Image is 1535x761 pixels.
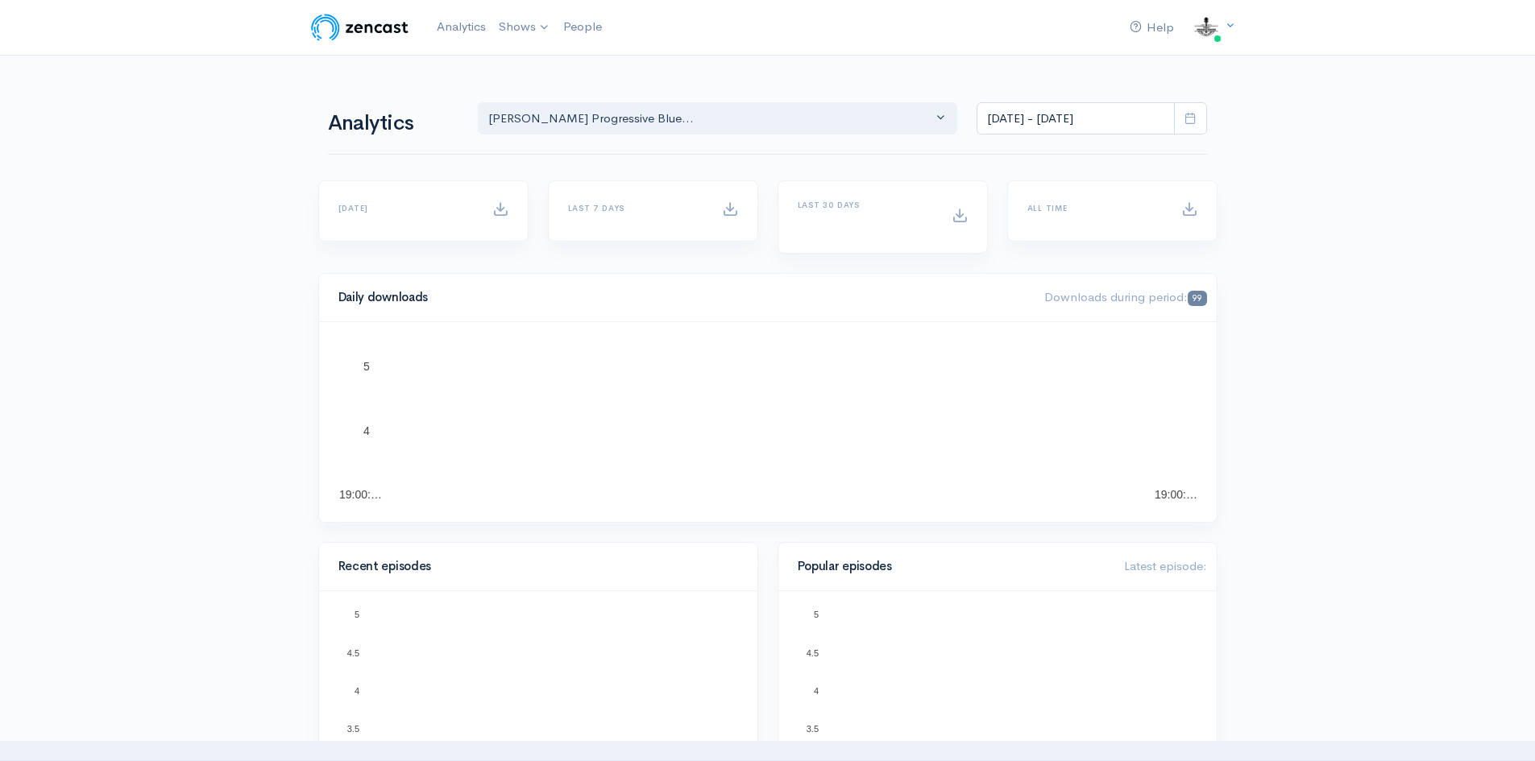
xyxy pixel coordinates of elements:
h4: Recent episodes [338,560,728,573]
span: 99 [1188,291,1206,306]
text: 5 [354,610,359,619]
text: 4.5 [806,647,818,657]
a: Shows [492,10,557,45]
button: T Shaw's Progressive Blue... [478,102,958,135]
a: People [557,10,608,44]
text: 3.5 [346,724,359,734]
img: ... [1190,11,1222,43]
a: Analytics [430,10,492,44]
text: 19:00:… [339,488,382,501]
h6: [DATE] [338,204,473,213]
text: 4.5 [346,647,359,657]
h4: Popular episodes [798,560,1105,573]
span: Latest episode: [1124,558,1207,573]
input: analytics date range selector [977,102,1175,135]
a: Help [1123,10,1180,45]
iframe: gist-messenger-bubble-iframe [1480,706,1519,745]
h6: All time [1027,204,1162,213]
div: [PERSON_NAME] Progressive Blue... [488,110,933,128]
text: 4 [363,424,370,437]
h6: Last 7 days [568,204,703,213]
text: 4 [354,686,359,696]
text: 3.5 [806,724,818,734]
text: 5 [363,360,370,373]
text: 19:00:… [1155,488,1197,501]
svg: A chart. [338,341,1197,503]
img: ZenCast Logo [309,11,411,43]
span: Downloads during period: [1044,289,1206,304]
h1: Analytics [328,112,458,135]
h4: Daily downloads [338,291,1026,304]
text: 5 [813,610,818,619]
text: 4 [813,686,818,696]
h6: Last 30 days [798,201,932,209]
